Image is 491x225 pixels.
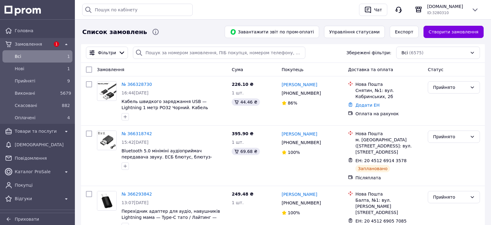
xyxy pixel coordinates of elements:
[282,82,317,88] a: [PERSON_NAME]
[355,87,423,100] div: Снятин, №1: вул. Кобринських, 2б
[433,194,467,200] div: Прийнято
[15,28,70,34] span: Головна
[355,158,407,163] span: ЕН: 20 4512 6914 3578
[15,128,60,134] span: Товари та послуги
[359,4,387,16] button: Чат
[409,50,423,55] span: (6575)
[82,4,193,16] input: Пошук по кабінету
[355,219,407,223] span: ЕН: 20 4512 6905 7085
[98,50,116,56] span: Фільтри
[67,78,70,83] span: 9
[401,50,408,56] span: Всі
[373,5,383,14] div: Чат
[288,210,300,215] span: 100%
[15,78,58,84] span: Прийняті
[67,66,70,71] span: 1
[433,84,467,91] div: Прийнято
[232,140,244,145] span: 1 шт.
[15,115,58,121] span: Оплачені
[355,81,423,87] div: Нова Пошта
[60,91,71,96] span: 5679
[355,103,380,108] a: Додати ЕН
[54,41,59,47] span: 1
[232,131,253,136] span: 395.90 ₴
[428,67,443,72] span: Статус
[427,3,466,10] span: [DOMAIN_NAME]
[355,175,423,181] div: Післяплата
[97,131,117,150] a: Фото товару
[15,53,58,59] span: Всi
[232,90,244,95] span: 1 шт.
[423,26,484,38] a: Створити замовлення
[122,148,218,166] a: Bluetooth 5.0 мініміні аудіоприймач передавача звуку. ЕСБ блютус, блютуз-адаптер для комп'ютера, ...
[97,191,117,211] a: Фото товару
[280,199,322,207] div: [PHONE_NUMBER]
[282,191,317,197] a: [PERSON_NAME]
[355,197,423,215] div: Балта, №1: вул. [PERSON_NAME][STREET_ADDRESS]
[288,101,297,105] span: 86%
[232,82,253,87] span: 226.10 ₴
[232,67,243,72] span: Cума
[15,217,39,222] span: Приховати
[82,28,147,36] span: Список замовлень
[15,102,58,109] span: Скасовані
[232,192,253,196] span: 249.48 ₴
[122,192,152,196] a: № 366293842
[324,26,385,38] button: Управління статусами
[15,182,70,188] span: Покупці
[355,131,423,137] div: Нова Пошта
[15,169,60,175] span: Каталог ProSale
[97,191,116,210] img: Фото товару
[122,140,149,145] span: 15:42[DATE]
[232,200,244,205] span: 1 шт.
[15,155,70,161] span: Повідомлення
[232,98,260,106] div: 44.46 ₴
[133,47,305,59] input: Пошук за номером замовлення, ПІБ покупця, номером телефону, Email, номером накладної
[15,142,70,148] span: [DEMOGRAPHIC_DATA]
[15,66,58,72] span: Нові
[355,137,423,155] div: м. [GEOGRAPHIC_DATA] ([STREET_ADDRESS]: вул. [STREET_ADDRESS]
[225,26,319,38] button: Завантажити звіт по пром-оплаті
[288,150,300,155] span: 100%
[348,67,393,72] span: Доставка та оплата
[15,41,50,47] span: Замовлення
[355,111,423,117] div: Оплата на рахунок
[97,81,117,101] a: Фото товару
[427,11,449,15] span: ID: 3280310
[282,131,317,137] a: [PERSON_NAME]
[282,67,303,72] span: Покупець
[390,26,419,38] button: Експорт
[97,82,116,100] img: Фото товару
[122,90,149,95] span: 16:44[DATE]
[355,165,390,172] div: Заплановано
[15,196,60,202] span: Відгуки
[97,67,124,72] span: Замовлення
[97,131,116,150] img: Фото товару
[122,82,152,87] a: № 366328730
[122,131,152,136] a: № 366318742
[122,99,208,116] a: Кабель швидкого заряджання USB — Lightning 1 метр PO32 Чорний. Кабель лайтінгів для айфона
[62,103,70,108] span: 882
[433,133,467,140] div: Прийнято
[67,115,70,120] span: 4
[355,191,423,197] div: Нова Пошта
[346,50,391,56] span: Збережені фільтри:
[122,200,149,205] span: 13:07[DATE]
[15,90,58,96] span: Виконані
[67,54,70,59] span: 1
[232,148,260,155] div: 69.68 ₴
[280,89,322,97] div: [PHONE_NUMBER]
[280,138,322,147] div: [PHONE_NUMBER]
